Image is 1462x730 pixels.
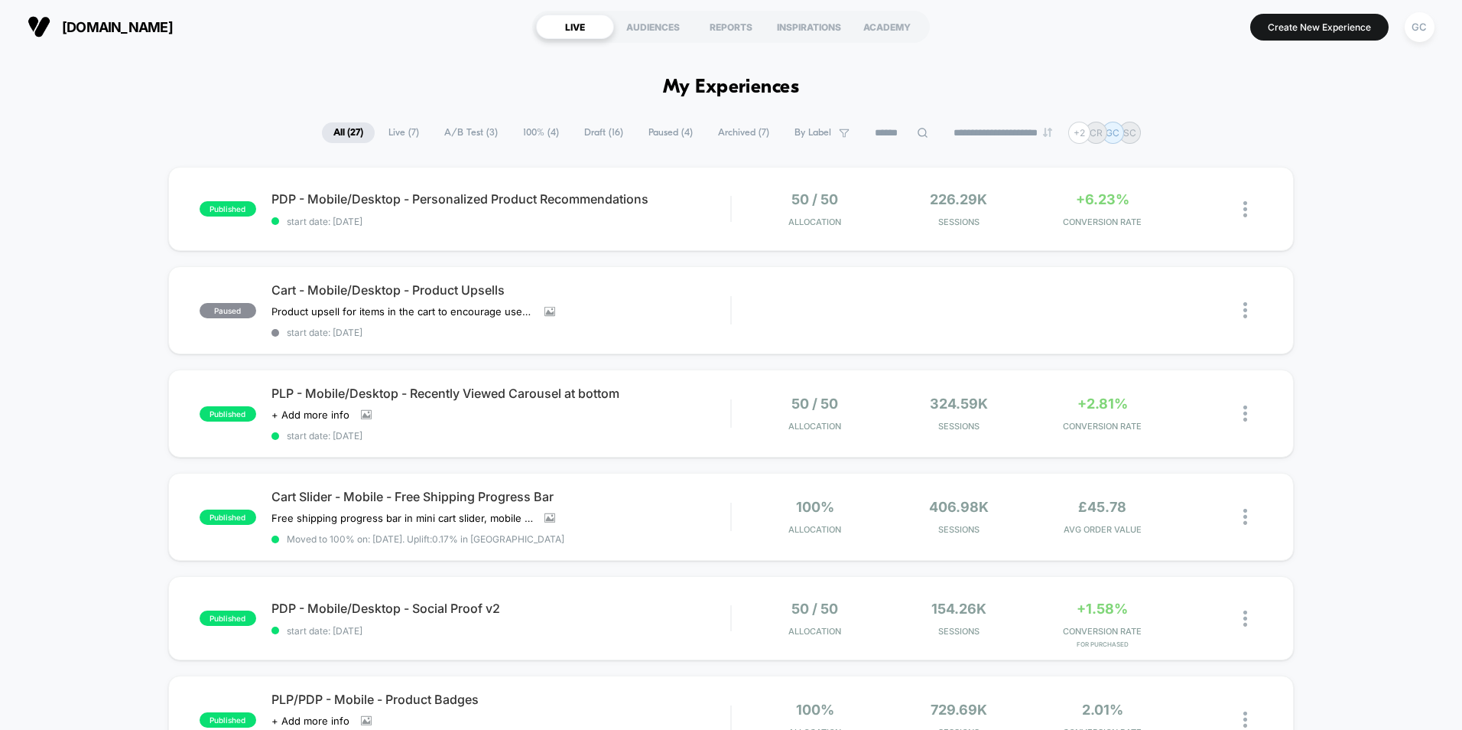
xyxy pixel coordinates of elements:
span: 406.98k [929,499,989,515]
div: AUDIENCES [614,15,692,39]
span: Sessions [891,626,1027,637]
span: published [200,406,256,422]
span: Archived ( 7 ) [707,122,781,143]
img: Visually logo [28,15,50,38]
span: 226.29k [930,191,987,207]
span: 100% [796,499,834,515]
span: Allocation [788,524,841,535]
span: start date: [DATE] [271,430,730,442]
span: All ( 27 ) [322,122,375,143]
div: LIVE [536,15,614,39]
span: Free shipping progress bar in mini cart slider, mobile only [271,512,533,524]
span: published [200,510,256,525]
span: start date: [DATE] [271,216,730,227]
img: close [1243,611,1247,627]
span: +1.58% [1077,601,1128,617]
span: £45.78 [1078,499,1126,515]
span: 50 / 50 [791,396,838,412]
span: 50 / 50 [791,601,838,617]
span: Sessions [891,421,1027,432]
span: [DOMAIN_NAME] [62,19,173,35]
span: Allocation [788,421,841,432]
span: PLP/PDP - Mobile - Product Badges [271,692,730,707]
span: PDP - Mobile/Desktop - Personalized Product Recommendations [271,191,730,207]
button: Create New Experience [1250,14,1389,41]
div: INSPIRATIONS [770,15,848,39]
span: 100% ( 4 ) [512,122,570,143]
span: 100% [796,702,834,718]
img: close [1243,302,1247,318]
img: close [1243,712,1247,728]
div: ACADEMY [848,15,926,39]
div: + 2 [1068,122,1090,144]
span: CONVERSION RATE [1035,421,1171,432]
div: GC [1405,12,1434,42]
span: 154.26k [931,601,986,617]
span: published [200,201,256,217]
h1: My Experiences [663,77,800,99]
span: + Add more info [271,715,349,727]
span: 2.01% [1082,702,1123,718]
span: Product upsell for items in the cart to encourage users to add more items to their basket/increas... [271,305,533,318]
img: close [1243,509,1247,525]
span: Paused ( 4 ) [637,122,704,143]
span: AVG ORDER VALUE [1035,524,1171,535]
span: start date: [DATE] [271,625,730,637]
img: end [1043,128,1052,137]
span: published [200,712,256,728]
span: Allocation [788,217,841,227]
span: Allocation [788,626,841,637]
span: +2.81% [1077,396,1128,412]
p: CR [1090,127,1103,139]
div: REPORTS [692,15,770,39]
span: PLP - Mobile/Desktop - Recently Viewed Carousel at bottom [271,386,730,401]
span: for Purchased [1035,640,1171,648]
span: Cart Slider - Mobile - Free Shipping Progress Bar [271,489,730,504]
span: paused [200,303,256,318]
span: Moved to 100% on: [DATE] . Uplift: 0.17% in [GEOGRAPHIC_DATA] [287,533,564,545]
span: CONVERSION RATE [1035,626,1171,637]
p: GC [1106,127,1119,139]
span: A/B Test ( 3 ) [433,122,509,143]
span: 50 / 50 [791,191,838,207]
span: Draft ( 16 ) [573,122,635,143]
span: PDP - Mobile/Desktop - Social Proof v2 [271,601,730,616]
p: SC [1123,127,1136,139]
button: [DOMAIN_NAME] [23,15,177,39]
button: GC [1400,11,1439,43]
span: Cart - Mobile/Desktop - Product Upsells [271,282,730,298]
span: By Label [794,127,831,139]
span: 729.69k [931,702,987,718]
span: Live ( 7 ) [377,122,430,143]
span: published [200,611,256,626]
img: close [1243,201,1247,217]
span: start date: [DATE] [271,327,730,338]
span: 324.59k [930,396,988,412]
span: Sessions [891,217,1027,227]
span: +6.23% [1076,191,1129,207]
span: Sessions [891,524,1027,535]
span: CONVERSION RATE [1035,217,1171,227]
img: close [1243,406,1247,422]
span: + Add more info [271,409,349,421]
